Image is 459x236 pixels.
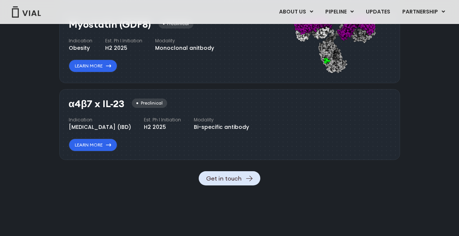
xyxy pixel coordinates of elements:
[194,117,249,123] h4: Modality
[396,6,451,18] a: PARTNERSHIPMenu Toggle
[69,19,151,30] h3: Myostatin (GDF8)
[105,44,142,52] div: H2 2025
[194,123,249,131] div: Bi-specific antibody
[159,19,193,28] div: Preclinical
[11,6,41,18] img: Vial Logo
[69,139,117,151] a: Learn More
[69,60,117,72] a: Learn More
[319,6,359,18] a: PIPELINEMenu Toggle
[360,6,396,18] a: UPDATES
[273,6,319,18] a: ABOUT USMenu Toggle
[69,99,125,109] h3: α4β7 x IL-23
[155,37,214,44] h4: Modality
[199,171,260,185] a: Get in touch
[144,117,181,123] h4: Est. Ph I Initiation
[144,123,181,131] div: H2 2025
[69,37,92,44] h4: Indication
[132,99,167,108] div: Preclinical
[69,44,92,52] div: Obesity
[105,37,142,44] h4: Est. Ph I Initiation
[69,123,131,131] div: [MEDICAL_DATA] (IBD)
[69,117,131,123] h4: Indication
[155,44,214,52] div: Monoclonal anitbody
